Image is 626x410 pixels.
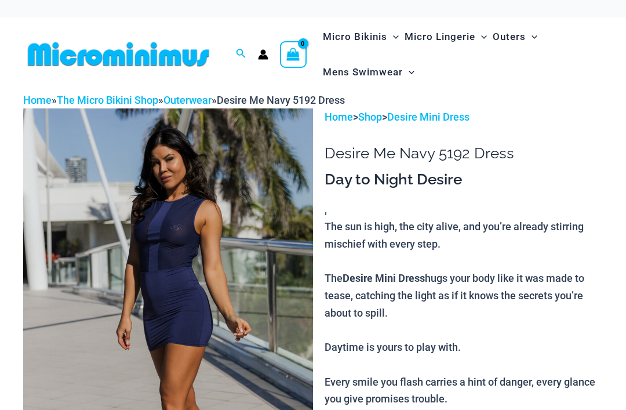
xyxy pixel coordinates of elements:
[387,111,469,123] a: Desire Mini Dress
[318,17,603,92] nav: Site Navigation
[323,22,387,52] span: Micro Bikinis
[320,19,402,55] a: Micro BikinisMenu ToggleMenu Toggle
[493,22,526,52] span: Outers
[320,55,417,90] a: Mens SwimwearMenu ToggleMenu Toggle
[387,22,399,52] span: Menu Toggle
[526,22,537,52] span: Menu Toggle
[57,94,158,106] a: The Micro Bikini Shop
[280,41,307,68] a: View Shopping Cart, empty
[490,19,540,55] a: OutersMenu ToggleMenu Toggle
[402,19,490,55] a: Micro LingerieMenu ToggleMenu Toggle
[163,94,212,106] a: Outerwear
[236,47,246,61] a: Search icon link
[475,22,487,52] span: Menu Toggle
[258,49,268,60] a: Account icon link
[323,57,403,87] span: Mens Swimwear
[403,57,414,87] span: Menu Toggle
[358,111,382,123] a: Shop
[343,271,425,285] b: Desire Mini Dress
[325,111,353,123] a: Home
[23,41,214,67] img: MM SHOP LOGO FLAT
[23,94,52,106] a: Home
[405,22,475,52] span: Micro Lingerie
[23,94,345,106] span: » » »
[325,108,603,126] p: > >
[325,170,603,190] h3: Day to Night Desire
[217,94,345,106] span: Desire Me Navy 5192 Dress
[325,144,603,162] h1: Desire Me Navy 5192 Dress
